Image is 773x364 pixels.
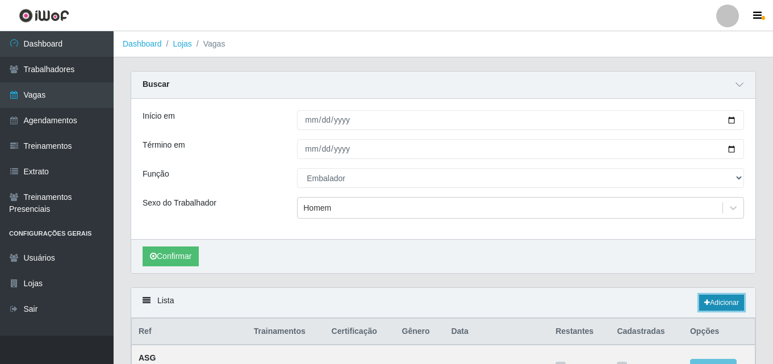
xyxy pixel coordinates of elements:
button: Confirmar [143,246,199,266]
a: Lojas [173,39,191,48]
input: 00/00/0000 [297,139,744,159]
label: Sexo do Trabalhador [143,197,216,209]
strong: ASG [139,353,156,362]
label: Início em [143,110,175,122]
label: Função [143,168,169,180]
label: Término em [143,139,185,151]
th: Ref [132,319,247,345]
a: Dashboard [123,39,162,48]
div: Homem [303,202,331,214]
th: Gênero [395,319,445,345]
th: Data [444,319,549,345]
input: 00/00/0000 [297,110,744,130]
th: Cadastradas [610,319,683,345]
th: Trainamentos [247,319,325,345]
a: Adicionar [699,295,744,311]
th: Opções [683,319,755,345]
li: Vagas [192,38,225,50]
nav: breadcrumb [114,31,773,57]
th: Certificação [325,319,395,345]
img: CoreUI Logo [19,9,69,23]
div: Lista [131,288,755,318]
th: Restantes [549,319,610,345]
strong: Buscar [143,80,169,89]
